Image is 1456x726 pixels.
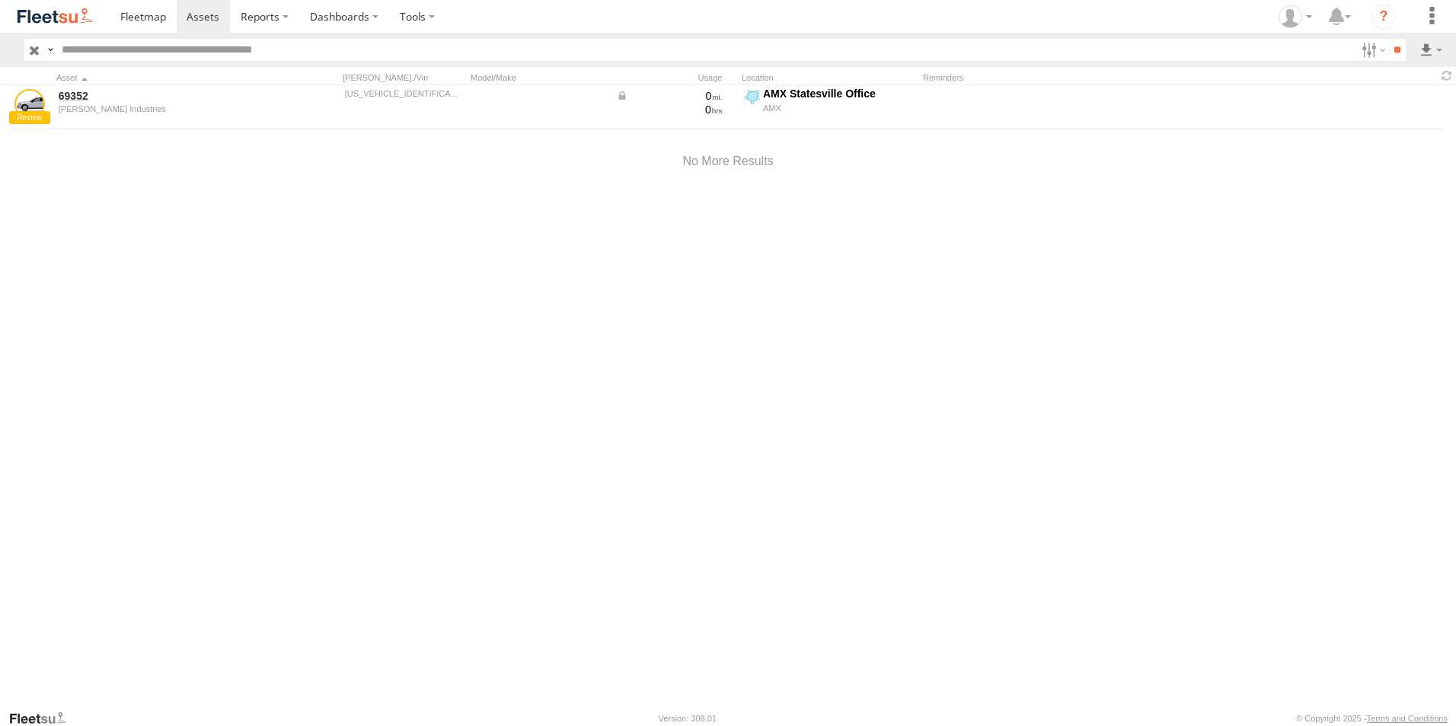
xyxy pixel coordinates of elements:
[14,89,45,119] a: View Asset Details
[1371,5,1396,29] i: ?
[15,6,94,27] img: fleetsu-logo-horizontal.svg
[1355,39,1388,61] label: Search Filter Options
[345,89,462,98] div: 1JJV532D4EL806056
[659,714,717,723] div: Version: 308.01
[343,72,465,83] div: [PERSON_NAME]./Vin
[614,72,736,83] div: Usage
[616,103,723,116] div: 0
[1418,39,1444,61] label: Export results as...
[8,711,78,726] a: Visit our Website
[763,103,915,113] div: AMX
[616,89,723,103] div: Data from Vehicle CANbus
[742,87,917,128] label: Click to View Current Location
[59,104,267,113] div: undefined
[923,72,1167,83] div: Reminders
[44,39,56,61] label: Search Query
[471,72,608,83] div: Model/Make
[763,87,915,100] div: AMX Statesville Office
[56,72,270,83] div: Click to Sort
[1367,714,1448,723] a: Terms and Conditions
[1273,5,1317,28] div: Cristy Hull
[1296,714,1448,723] div: © Copyright 2025 -
[59,89,267,103] a: 69352
[1438,68,1456,83] span: Refresh
[742,72,917,83] div: Location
